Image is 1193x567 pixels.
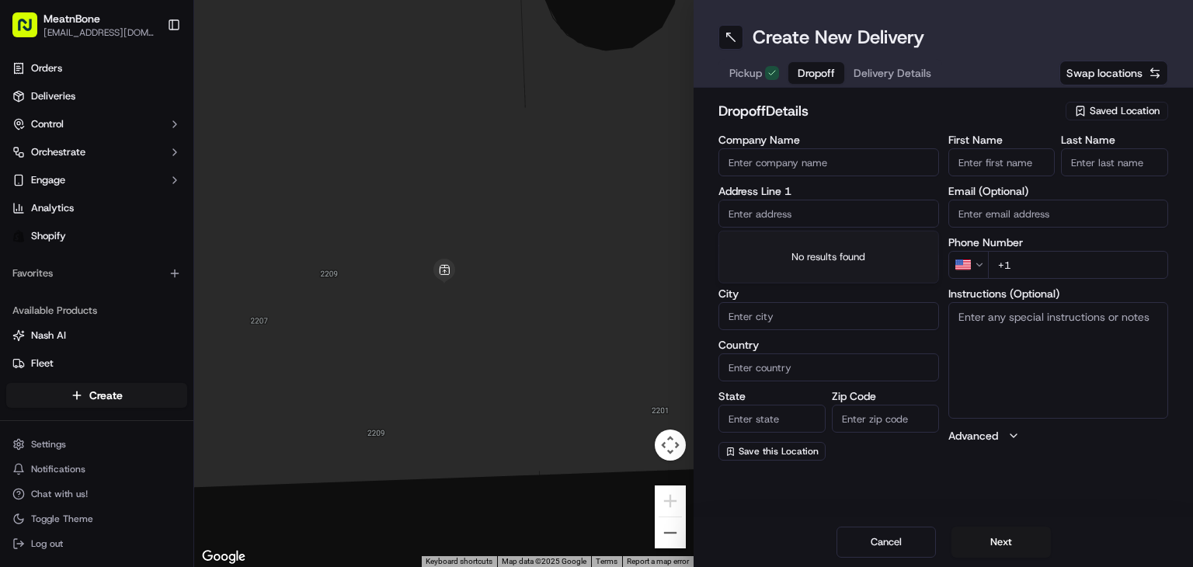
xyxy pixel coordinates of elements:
[31,173,65,187] span: Engage
[6,323,187,348] button: Nash AI
[1059,61,1168,85] button: Swap locations
[948,428,998,444] label: Advanced
[6,298,187,323] div: Available Products
[948,428,1169,444] button: Advanced
[31,145,85,159] span: Orchestrate
[6,508,187,530] button: Toggle Theme
[6,483,187,505] button: Chat with us!
[155,384,188,396] span: Pylon
[12,329,181,343] a: Nash AI
[31,283,43,295] img: 1736555255976-a54dd68f-1ca7-489b-9aae-adbdc363a1c4
[48,240,165,252] span: Wisdom [PERSON_NAME]
[6,140,187,165] button: Orchestrate
[6,261,187,286] div: Favorites
[31,241,43,253] img: 1736555255976-a54dd68f-1ca7-489b-9aae-adbdc363a1c4
[1066,65,1143,81] span: Swap locations
[169,282,174,294] span: •
[6,56,187,81] a: Orders
[718,288,939,299] label: City
[70,163,214,176] div: We're available if you need us!
[948,186,1169,197] label: Email (Optional)
[264,152,283,171] button: Start new chat
[948,237,1169,248] label: Phone Number
[948,134,1056,145] label: First Name
[177,240,209,252] span: [DATE]
[70,148,255,163] div: Start new chat
[753,25,924,50] h1: Create New Delivery
[1090,104,1160,118] span: Saved Location
[16,225,40,256] img: Wisdom Oko
[6,533,187,555] button: Log out
[31,438,66,450] span: Settings
[31,488,88,500] span: Chat with us!
[718,200,939,228] input: Enter address
[16,148,43,176] img: 1736555255976-a54dd68f-1ca7-489b-9aae-adbdc363a1c4
[798,65,835,81] span: Dropoff
[6,351,187,376] button: Fleet
[836,527,936,558] button: Cancel
[718,302,939,330] input: Enter city
[426,556,492,567] button: Keyboard shortcuts
[198,547,249,567] img: Google
[729,65,762,81] span: Pickup
[43,26,155,39] button: [EMAIL_ADDRESS][DOMAIN_NAME]
[596,557,617,565] a: Terms (opens in new tab)
[502,557,586,565] span: Map data ©2025 Google
[627,557,689,565] a: Report a map error
[33,148,61,176] img: 8571987876998_91fb9ceb93ad5c398215_72.jpg
[31,229,66,243] span: Shopify
[655,430,686,461] button: Map camera controls
[6,168,187,193] button: Engage
[718,231,939,283] div: Suggestions
[12,357,181,370] a: Fleet
[40,99,280,116] input: Got a question? Start typing here...
[31,117,64,131] span: Control
[1066,100,1168,122] button: Saved Location
[31,89,75,103] span: Deliveries
[16,267,40,297] img: Wisdom Oko
[739,445,819,457] span: Save this Location
[719,231,938,283] div: No results found
[988,251,1169,279] input: Enter phone number
[6,458,187,480] button: Notifications
[718,186,939,197] label: Address Line 1
[718,134,939,145] label: Company Name
[16,201,104,214] div: Past conversations
[655,517,686,548] button: Zoom out
[31,357,54,370] span: Fleet
[198,547,249,567] a: Open this area in Google Maps (opens a new window)
[131,348,144,360] div: 💻
[16,348,28,360] div: 📗
[832,391,939,402] label: Zip Code
[718,100,1056,122] h2: dropoff Details
[31,537,63,550] span: Log out
[12,230,25,242] img: Shopify logo
[6,6,161,43] button: MeatnBone[EMAIL_ADDRESS][DOMAIN_NAME]
[1061,134,1168,145] label: Last Name
[16,61,283,86] p: Welcome 👋
[31,463,85,475] span: Notifications
[718,353,939,381] input: Enter country
[951,527,1051,558] button: Next
[31,61,62,75] span: Orders
[48,282,165,294] span: Wisdom [PERSON_NAME]
[43,11,100,26] button: MeatnBone
[89,388,123,403] span: Create
[6,383,187,408] button: Create
[16,15,47,46] img: Nash
[31,513,93,525] span: Toggle Theme
[110,384,188,396] a: Powered byPylon
[718,148,939,176] input: Enter company name
[854,65,931,81] span: Delivery Details
[31,346,119,362] span: Knowledge Base
[1061,148,1168,176] input: Enter last name
[125,340,256,368] a: 💻API Documentation
[948,148,1056,176] input: Enter first name
[655,485,686,517] button: Zoom in
[9,340,125,368] a: 📗Knowledge Base
[6,433,187,455] button: Settings
[948,200,1169,228] input: Enter email address
[6,224,187,249] a: Shopify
